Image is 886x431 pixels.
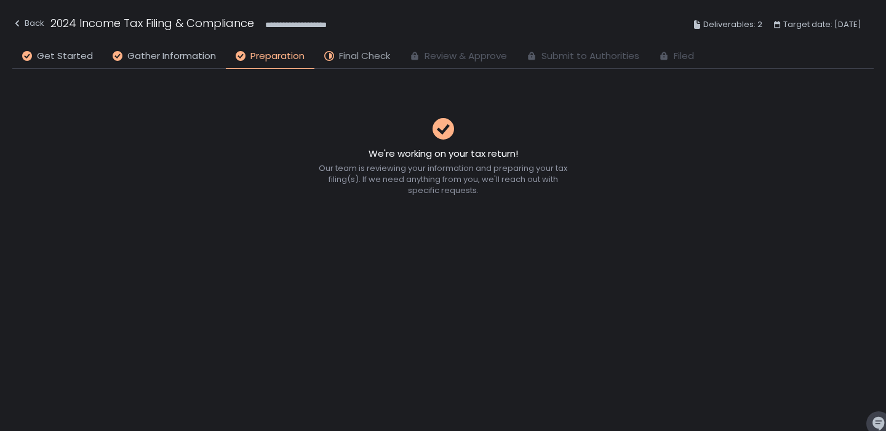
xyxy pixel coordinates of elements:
span: Get Started [37,49,93,63]
button: Back [12,15,44,35]
span: Preparation [250,49,305,63]
h1: 2024 Income Tax Filing & Compliance [50,15,254,31]
span: Gather Information [127,49,216,63]
div: Back [12,16,44,31]
span: Deliverables: 2 [703,17,762,32]
h2: We're working on your tax return! [369,147,518,161]
span: Submit to Authorities [541,49,639,63]
span: Final Check [339,49,390,63]
span: Review & Approve [425,49,507,63]
span: Target date: [DATE] [783,17,861,32]
div: Our team is reviewing your information and preparing your tax filing(s). If we need anything from... [316,163,570,196]
span: Filed [674,49,694,63]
